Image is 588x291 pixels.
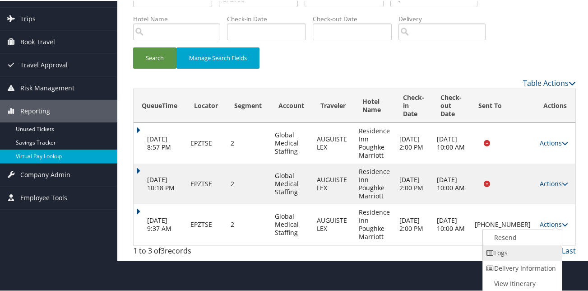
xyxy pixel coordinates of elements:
td: AUGUISTE LEX [312,203,354,244]
label: Check-in Date [227,14,313,23]
a: View Itinerary [483,275,560,291]
label: Hotel Name [133,14,227,23]
button: Search [133,47,176,68]
td: [DATE] 9:37 AM [134,203,186,244]
td: EPZTSE [186,163,227,203]
td: Residence Inn Poughke Marriott [354,203,395,244]
th: Check-out Date: activate to sort column ascending [432,88,470,122]
th: Actions [535,88,575,122]
span: Risk Management [20,76,74,99]
td: [DATE] 10:00 AM [432,203,470,244]
td: AUGUISTE LEX [312,163,354,203]
th: Sent To: activate to sort column descending [470,88,536,122]
a: Resend [483,229,560,244]
td: [DATE] 2:00 PM [395,203,433,244]
td: 2 [226,122,270,163]
label: Delivery [398,14,492,23]
td: Residence Inn Poughke Marriott [354,163,395,203]
th: Traveler: activate to sort column ascending [312,88,354,122]
th: Hotel Name: activate to sort column ascending [354,88,395,122]
span: 3 [161,245,165,255]
a: Table Actions [523,77,576,87]
span: Company Admin [20,163,70,185]
td: EPZTSE [186,203,227,244]
div: 1 to 3 of records [133,244,234,260]
td: [DATE] 10:00 AM [432,122,470,163]
button: Manage Search Fields [176,47,259,68]
span: Trips [20,7,36,29]
td: Global Medical Staffing [270,163,313,203]
span: Reporting [20,99,50,122]
label: Check-out Date [313,14,398,23]
td: Global Medical Staffing [270,122,313,163]
td: [DATE] 10:00 AM [432,163,470,203]
td: [DATE] 8:57 PM [134,122,186,163]
span: Book Travel [20,30,55,52]
a: Actions [540,178,568,187]
td: [DATE] 2:00 PM [395,163,433,203]
span: Travel Approval [20,53,68,75]
th: Account: activate to sort column ascending [270,88,313,122]
td: Global Medical Staffing [270,203,313,244]
a: Actions [540,219,568,228]
td: [DATE] 10:18 PM [134,163,186,203]
a: Last [562,245,576,255]
td: EPZTSE [186,122,227,163]
th: Locator: activate to sort column ascending [186,88,227,122]
th: Check-in Date: activate to sort column ascending [395,88,433,122]
td: AUGUISTE LEX [312,122,354,163]
td: [PHONE_NUMBER] [470,203,536,244]
a: Actions [540,138,568,146]
td: 2 [226,203,270,244]
a: Logs [483,244,560,260]
th: QueueTime: activate to sort column ascending [134,88,186,122]
td: [DATE] 2:00 PM [395,122,433,163]
td: Residence Inn Poughke Marriott [354,122,395,163]
td: 2 [226,163,270,203]
a: Delivery Information [483,260,560,275]
th: Segment: activate to sort column ascending [226,88,270,122]
span: Employee Tools [20,186,67,208]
